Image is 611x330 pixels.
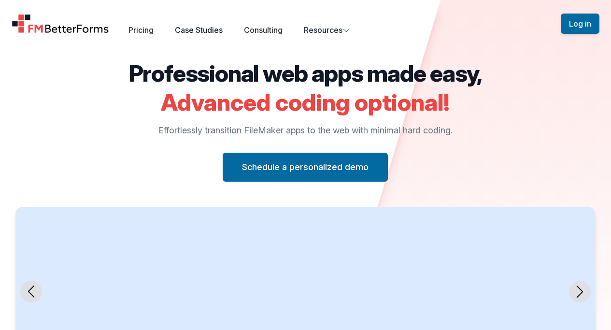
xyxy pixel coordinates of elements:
button: Log in [561,14,599,34]
button: Schedule a personalized demo [223,153,388,182]
h2: Professional web apps made easy, [129,62,483,85]
button: Resources [304,24,350,36]
a: Home [12,14,109,33]
p: Effortlessly transition FileMaker apps to the web with minimal hard coding. [129,124,483,137]
h2: Advanced coding optional! [129,91,483,114]
a: Pricing [128,25,154,35]
a: Case Studies [175,25,223,35]
a: Consulting [244,25,283,35]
